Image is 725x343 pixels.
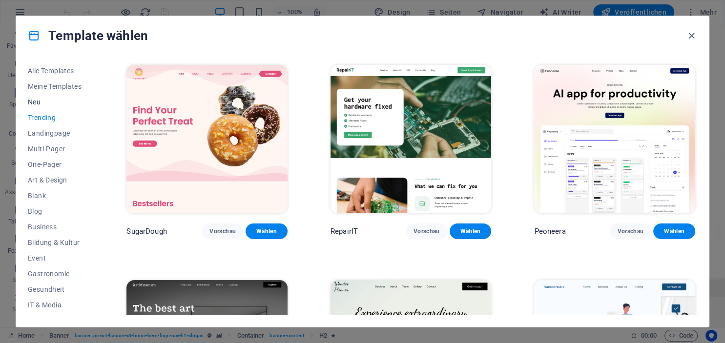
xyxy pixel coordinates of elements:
[246,223,288,239] button: Wählen
[28,207,83,215] span: Blog
[202,223,244,239] button: Vorschau
[450,223,492,239] button: Wählen
[28,110,83,125] button: Trending
[414,227,440,235] span: Vorschau
[28,94,83,110] button: Neu
[618,227,644,235] span: Vorschau
[610,223,652,239] button: Vorschau
[653,223,695,239] button: Wählen
[28,79,83,94] button: Meine Templates
[28,176,83,184] span: Art & Design
[661,227,687,235] span: Wählen
[28,270,83,278] span: Gastronomie
[28,172,83,188] button: Art & Design
[28,63,83,79] button: Alle Templates
[331,226,358,236] p: RepairIT
[209,227,236,235] span: Vorschau
[28,219,83,235] button: Business
[28,28,148,43] h4: Template wählen
[28,282,83,297] button: Gesundheit
[28,239,83,246] span: Bildung & Kultur
[28,297,83,313] button: IT & Media
[28,313,83,328] button: Recht & Finanzen
[28,266,83,282] button: Gastronomie
[28,161,83,168] span: One-Pager
[253,227,280,235] span: Wählen
[28,223,83,231] span: Business
[406,223,448,239] button: Vorschau
[28,235,83,250] button: Bildung & Kultur
[28,67,83,75] span: Alle Templates
[28,203,83,219] button: Blog
[28,285,83,293] span: Gesundheit
[28,145,83,153] span: Multi-Pager
[28,82,83,90] span: Meine Templates
[28,98,83,106] span: Neu
[457,227,484,235] span: Wählen
[28,192,83,200] span: Blank
[534,226,565,236] p: Peoneera
[28,125,83,141] button: Landingpage
[28,250,83,266] button: Event
[126,226,166,236] p: SugarDough
[126,65,288,213] img: SugarDough
[28,114,83,121] span: Trending
[28,141,83,157] button: Multi-Pager
[28,301,83,309] span: IT & Media
[28,157,83,172] button: One-Pager
[28,129,83,137] span: Landingpage
[28,254,83,262] span: Event
[331,65,492,213] img: RepairIT
[534,65,695,213] img: Peoneera
[28,188,83,203] button: Blank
